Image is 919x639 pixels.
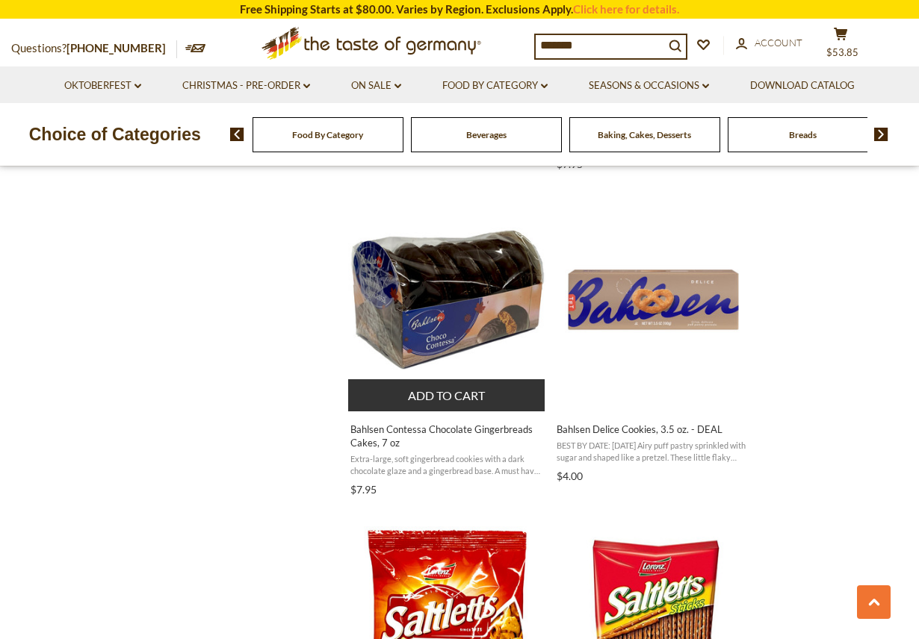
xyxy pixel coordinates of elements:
[826,46,858,58] span: $53.85
[350,483,377,496] span: $7.95
[350,453,544,476] span: Extra-large, soft gingerbread cookies with a dark chocolate glaze and a gingerbread base. A must ...
[292,129,363,140] a: Food By Category
[182,78,310,94] a: Christmas - PRE-ORDER
[230,128,244,141] img: previous arrow
[755,37,802,49] span: Account
[351,78,401,94] a: On Sale
[557,423,750,436] span: Bahlsen Delice Cookies, 3.5 oz. - DEAL
[573,2,679,16] a: Click here for details.
[750,78,855,94] a: Download Catalog
[818,27,863,64] button: $53.85
[348,379,545,411] button: Add to cart
[789,129,817,140] a: Breads
[64,78,141,94] a: Oktoberfest
[554,187,752,487] a: Bahlsen Delice Cookies, 3.5 oz. - DEAL
[466,129,507,140] a: Beverages
[598,129,691,140] a: Baking, Cakes, Desserts
[557,470,583,482] span: $4.00
[874,128,888,141] img: next arrow
[11,39,177,58] p: Questions?
[348,187,546,501] a: Bahlsen Contessa Chocolate Gingerbreads Cakes, 7 oz
[66,41,166,54] a: [PHONE_NUMBER]
[589,78,709,94] a: Seasons & Occasions
[557,440,750,463] span: BEST BY DATE: [DATE] Airy puff pastry sprinkled with sugar and shaped like a pretzel. These littl...
[736,35,802,52] a: Account
[350,423,544,449] span: Bahlsen Contessa Chocolate Gingerbreads Cakes, 7 oz
[442,78,548,94] a: Food By Category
